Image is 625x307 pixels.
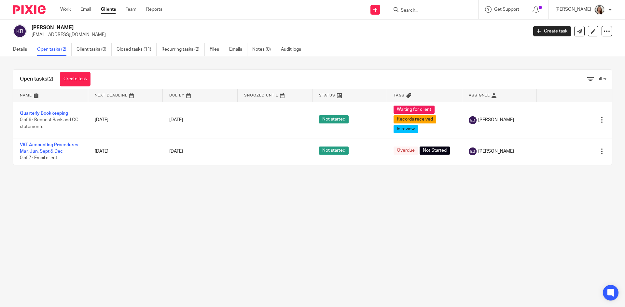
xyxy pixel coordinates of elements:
p: [PERSON_NAME] [555,6,591,13]
span: [DATE] [169,118,183,122]
img: svg%3E [13,24,27,38]
span: (2) [47,76,53,82]
td: [DATE] [88,138,163,165]
span: Not started [319,115,349,123]
span: Not Started [420,147,450,155]
span: Tags [394,94,405,97]
a: Closed tasks (11) [117,43,157,56]
span: [DATE] [169,149,183,154]
img: Profile.png [594,5,605,15]
span: In review [394,125,418,133]
a: Audit logs [281,43,306,56]
a: Quarterly Bookkeeping [20,111,68,116]
span: Snoozed Until [244,94,278,97]
span: Get Support [494,7,519,12]
a: VAT Accounting Procedures - Mar, Jun, Sept & Dec [20,143,81,154]
span: Records received [394,115,436,123]
a: Clients [101,6,116,13]
img: svg%3E [469,147,477,155]
p: [EMAIL_ADDRESS][DOMAIN_NAME] [32,32,523,38]
a: Client tasks (0) [76,43,112,56]
span: Filter [596,77,607,81]
span: Not started [319,147,349,155]
a: Create task [533,26,571,36]
a: Create task [60,72,90,86]
input: Search [400,8,459,14]
span: 0 of 7 · Email client [20,156,57,160]
img: Pixie [13,5,46,14]
td: [DATE] [88,102,163,138]
span: [PERSON_NAME] [478,148,514,155]
span: 0 of 6 · Request Bank and CC statements [20,118,78,129]
span: Waiting for client [394,106,435,114]
a: Recurring tasks (2) [161,43,205,56]
span: Overdue [394,147,418,155]
span: [PERSON_NAME] [478,117,514,123]
a: Team [126,6,136,13]
a: Details [13,43,32,56]
a: Work [60,6,71,13]
img: svg%3E [469,116,477,124]
span: Status [319,94,335,97]
a: Email [80,6,91,13]
a: Emails [229,43,247,56]
a: Reports [146,6,162,13]
h2: [PERSON_NAME] [32,24,425,31]
h1: Open tasks [20,76,53,83]
a: Notes (0) [252,43,276,56]
a: Files [210,43,224,56]
a: Open tasks (2) [37,43,72,56]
